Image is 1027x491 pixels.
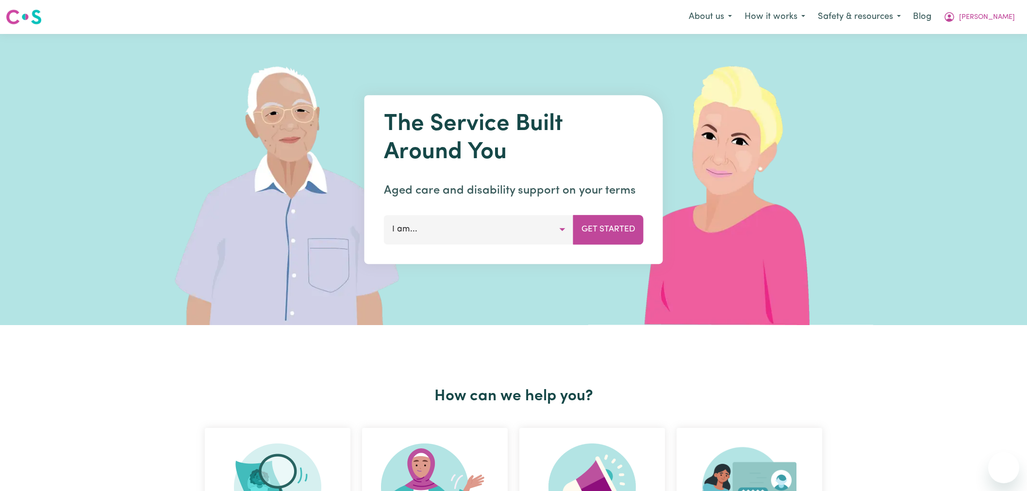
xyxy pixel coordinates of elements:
[384,182,644,199] p: Aged care and disability support on your terms
[384,111,644,166] h1: The Service Built Around You
[199,387,828,406] h2: How can we help you?
[959,12,1015,23] span: [PERSON_NAME]
[738,7,812,27] button: How it works
[573,215,644,244] button: Get Started
[682,7,738,27] button: About us
[6,8,42,26] img: Careseekers logo
[937,7,1021,27] button: My Account
[907,6,937,28] a: Blog
[812,7,907,27] button: Safety & resources
[384,215,574,244] button: I am...
[988,452,1019,483] iframe: Button to launch messaging window
[6,6,42,28] a: Careseekers logo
